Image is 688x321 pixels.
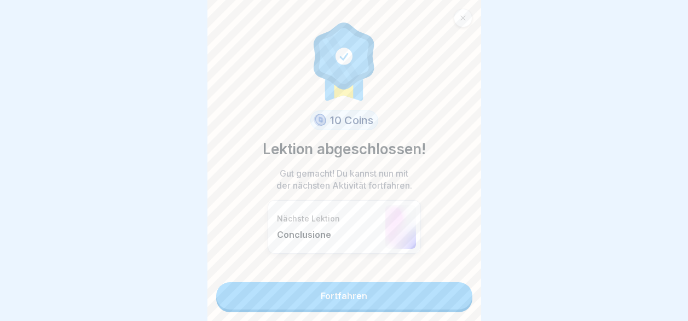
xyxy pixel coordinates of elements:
p: Conclusione [277,229,380,240]
p: Gut gemacht! Du kannst nun mit der nächsten Aktivität fortfahren. [273,167,415,191]
div: 10 Coins [310,110,378,130]
p: Lektion abgeschlossen! [263,139,426,160]
img: coin.svg [312,112,328,129]
a: Fortfahren [216,282,472,310]
img: completion.svg [308,20,381,102]
p: Nächste Lektion [277,214,380,224]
